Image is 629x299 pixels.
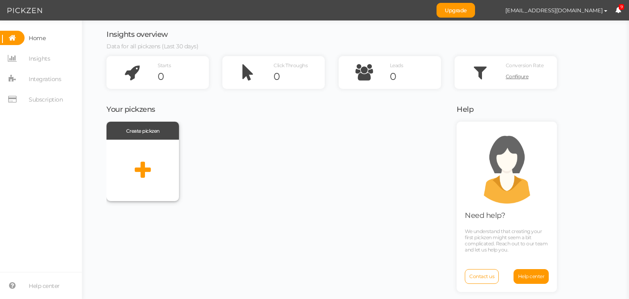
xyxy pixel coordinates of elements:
[29,93,63,106] span: Subscription
[126,128,160,134] span: Create pickzen
[518,273,545,279] span: Help center
[506,70,557,83] a: Configure
[390,70,441,83] div: 0
[29,279,60,292] span: Help center
[437,3,475,18] a: Upgrade
[158,70,209,83] div: 0
[457,105,473,114] span: Help
[7,6,42,16] img: Pickzen logo
[469,273,494,279] span: Contact us
[274,70,325,83] div: 0
[29,52,50,65] span: Insights
[465,228,548,253] span: We understand that creating your first pickzen might seem a bit complicated. Reach out to our tea...
[106,105,155,114] span: Your pickzens
[483,3,498,18] img: cb2aba21e3c0b7ce0f7bb0b25ec15629
[158,62,171,68] span: Starts
[506,73,529,79] span: Configure
[498,3,615,17] button: [EMAIL_ADDRESS][DOMAIN_NAME]
[106,43,198,50] span: Data for all pickzens (Last 30 days)
[470,130,544,204] img: support.png
[274,62,308,68] span: Click Throughs
[506,62,544,68] span: Conversion Rate
[29,72,61,86] span: Integrations
[29,32,45,45] span: Home
[390,62,403,68] span: Leads
[505,7,603,14] span: [EMAIL_ADDRESS][DOMAIN_NAME]
[619,4,624,10] span: 9
[106,30,168,39] span: Insights overview
[465,211,505,220] span: Need help?
[514,269,549,284] a: Help center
